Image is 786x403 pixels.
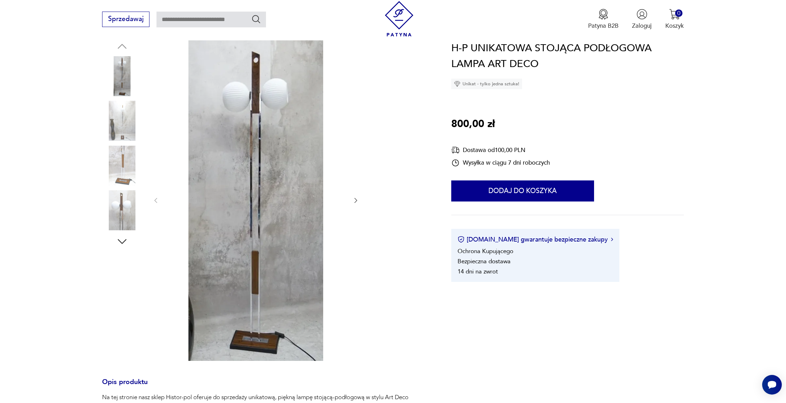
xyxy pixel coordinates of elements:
img: Ikonka użytkownika [637,9,647,20]
p: Patyna B2B [588,22,619,30]
p: Zaloguj [632,22,652,30]
button: Zaloguj [632,9,652,30]
p: 800,00 zł [451,116,495,132]
p: Na tej stronie nasz sklep Histor-pol oferuje do sprzedaży unikatową, piękną lampę stojącą-podłogo... [102,393,408,402]
button: Sprzedawaj [102,12,149,27]
img: Ikona dostawy [451,146,460,154]
img: Ikona koszyka [669,9,680,20]
li: Ochrona Kupującego [458,247,513,255]
img: Zdjęcie produktu H-P UNIKATOWA STOJĄCA PODŁOGOWA LAMPA ART DECO [168,39,344,361]
div: Dostawa od 100,00 PLN [451,146,550,154]
img: Ikona diamentu [454,81,460,87]
img: Zdjęcie produktu H-P UNIKATOWA STOJĄCA PODŁOGOWA LAMPA ART DECO [102,56,142,96]
h1: H-P UNIKATOWA STOJĄCA PODŁOGOWA LAMPA ART DECO [451,40,684,72]
img: Zdjęcie produktu H-P UNIKATOWA STOJĄCA PODŁOGOWA LAMPA ART DECO [102,190,142,230]
a: Sprzedawaj [102,17,149,22]
button: Dodaj do koszyka [451,180,594,201]
img: Ikona strzałki w prawo [611,238,613,242]
img: Ikona certyfikatu [458,236,465,243]
button: Patyna B2B [588,9,619,30]
h3: Opis produktu [102,379,431,394]
img: Zdjęcie produktu H-P UNIKATOWA STOJĄCA PODŁOGOWA LAMPA ART DECO [102,146,142,186]
p: Koszyk [665,22,684,30]
img: Ikona medalu [598,9,609,20]
div: 0 [675,9,682,16]
button: Szukaj [251,14,261,24]
a: Ikona medaluPatyna B2B [588,9,619,30]
button: [DOMAIN_NAME] gwarantuje bezpieczne zakupy [458,235,613,244]
iframe: Smartsupp widget button [762,375,782,395]
button: 0Koszyk [665,9,684,30]
img: Patyna - sklep z meblami i dekoracjami vintage [381,1,417,37]
img: Zdjęcie produktu H-P UNIKATOWA STOJĄCA PODŁOGOWA LAMPA ART DECO [102,101,142,141]
div: Unikat - tylko jedna sztuka! [451,79,522,89]
li: Bezpieczna dostawa [458,257,511,265]
li: 14 dni na zwrot [458,267,498,276]
div: Wysyłka w ciągu 7 dni roboczych [451,159,550,167]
